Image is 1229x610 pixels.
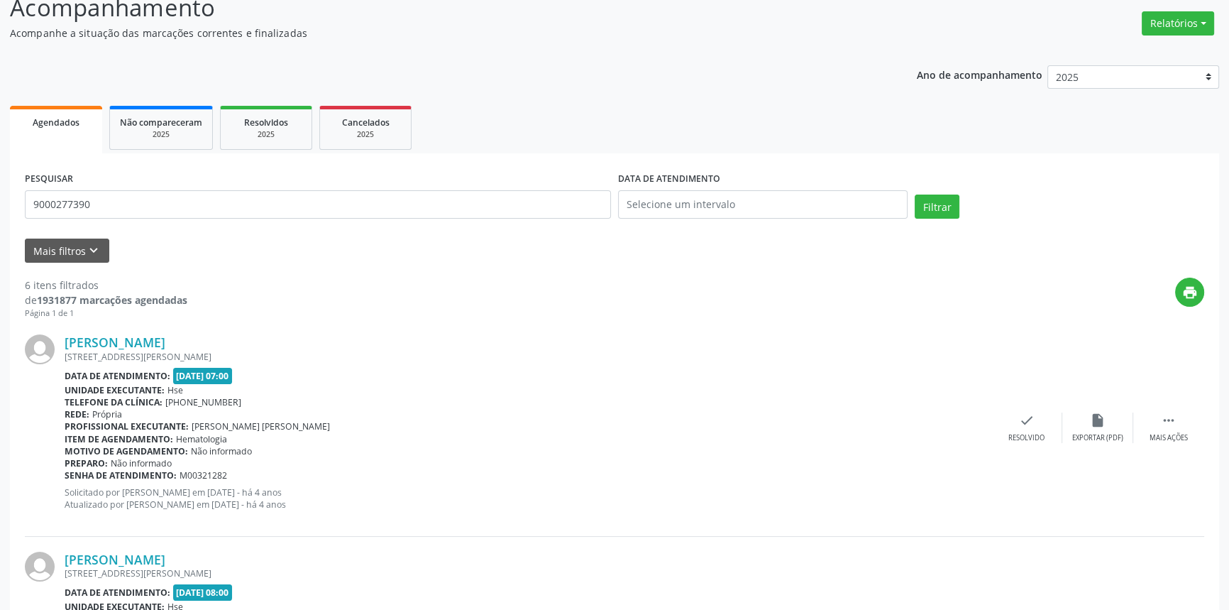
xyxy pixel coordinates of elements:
input: Nome, código do beneficiário ou CPF [25,190,611,219]
p: Ano de acompanhamento [917,65,1042,83]
div: Mais ações [1150,433,1188,443]
div: Resolvido [1008,433,1045,443]
i: insert_drive_file [1090,413,1106,428]
b: Senha de atendimento: [65,469,177,481]
b: Preparo: [65,457,108,469]
div: de [25,293,187,307]
div: [STREET_ADDRESS][PERSON_NAME] [65,351,991,363]
img: img [25,552,55,582]
span: M00321282 [180,469,227,481]
div: 2025 [120,129,202,140]
span: [PHONE_NUMBER] [165,396,241,408]
i: print [1182,285,1198,300]
p: Solicitado por [PERSON_NAME] em [DATE] - há 4 anos Atualizado por [PERSON_NAME] em [DATE] - há 4 ... [65,486,991,511]
b: Telefone da clínica: [65,396,162,408]
div: 2025 [330,129,401,140]
b: Item de agendamento: [65,433,173,445]
b: Rede: [65,408,89,420]
input: Selecione um intervalo [618,190,908,219]
label: PESQUISAR [25,168,73,190]
b: Motivo de agendamento: [65,445,188,457]
div: Página 1 de 1 [25,307,187,320]
div: Exportar (PDF) [1072,433,1123,443]
div: 6 itens filtrados [25,278,187,293]
span: Própria [92,408,122,420]
button: Relatórios [1142,11,1214,36]
span: Não compareceram [120,116,202,129]
span: Cancelados [342,116,390,129]
span: [PERSON_NAME] [PERSON_NAME] [192,420,330,432]
b: Profissional executante: [65,420,189,432]
a: [PERSON_NAME] [65,334,165,350]
span: [DATE] 08:00 [173,584,233,601]
strong: 1931877 marcações agendadas [37,293,187,307]
a: [PERSON_NAME] [65,552,165,567]
span: Agendados [33,116,79,129]
i:  [1161,413,1176,428]
button: Mais filtroskeyboard_arrow_down [25,239,109,263]
span: Hematologia [176,433,227,445]
i: keyboard_arrow_down [86,243,101,258]
div: [STREET_ADDRESS][PERSON_NAME] [65,567,991,579]
i: check [1019,413,1035,428]
p: Acompanhe a situação das marcações correntes e finalizadas [10,26,856,40]
b: Data de atendimento: [65,587,170,599]
span: Hse [167,384,183,396]
span: Resolvidos [244,116,288,129]
span: Não informado [191,445,252,457]
b: Data de atendimento: [65,370,170,382]
label: DATA DE ATENDIMENTO [618,168,720,190]
div: 2025 [231,129,302,140]
span: [DATE] 07:00 [173,368,233,384]
button: print [1175,278,1204,307]
img: img [25,334,55,364]
b: Unidade executante: [65,384,165,396]
button: Filtrar [915,195,959,219]
span: Não informado [111,457,172,469]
